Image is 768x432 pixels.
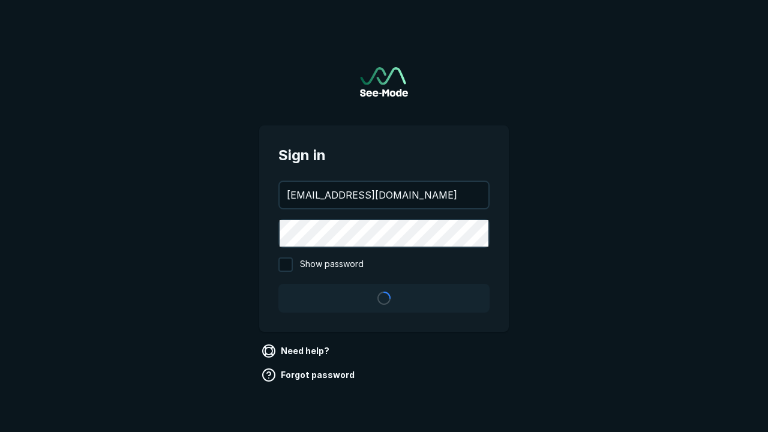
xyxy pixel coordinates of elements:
img: See-Mode Logo [360,67,408,97]
a: Need help? [259,341,334,361]
span: Show password [300,257,364,272]
a: Go to sign in [360,67,408,97]
span: Sign in [278,145,490,166]
input: your@email.com [280,182,488,208]
a: Forgot password [259,365,359,385]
